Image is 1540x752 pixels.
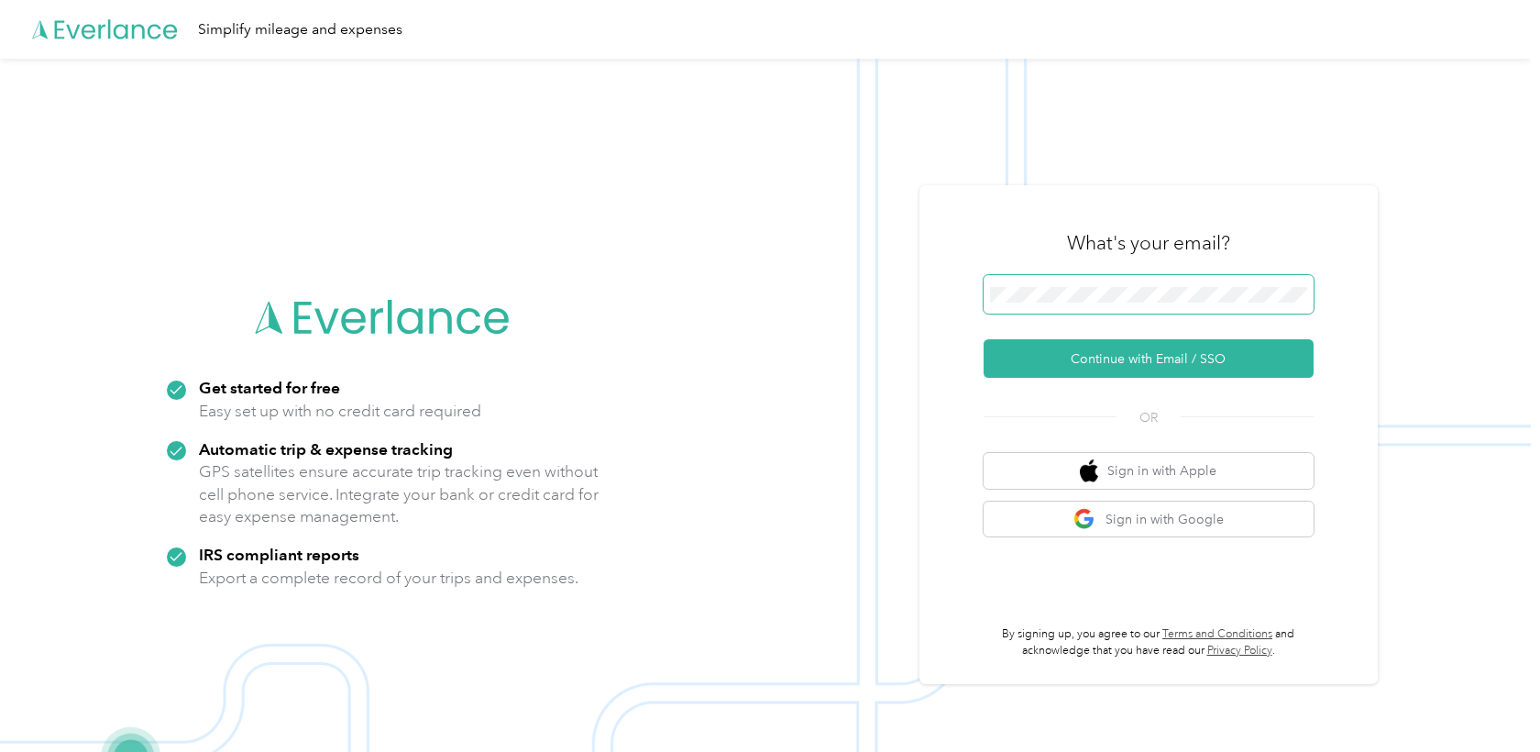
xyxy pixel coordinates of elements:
button: google logoSign in with Google [984,502,1314,537]
span: OR [1116,408,1181,427]
p: By signing up, you agree to our and acknowledge that you have read our . [984,626,1314,658]
p: Export a complete record of your trips and expenses. [199,567,578,590]
img: google logo [1073,508,1096,531]
button: Continue with Email / SSO [984,339,1314,378]
strong: Get started for free [199,378,340,397]
a: Terms and Conditions [1162,627,1272,641]
strong: Automatic trip & expense tracking [199,439,453,459]
h3: What's your email? [1067,230,1230,256]
button: apple logoSign in with Apple [984,453,1314,489]
a: Privacy Policy [1207,644,1272,658]
strong: IRS compliant reports [199,545,359,564]
img: apple logo [1080,459,1098,482]
p: GPS satellites ensure accurate trip tracking even without cell phone service. Integrate your bank... [199,460,599,528]
p: Easy set up with no credit card required [199,400,481,423]
div: Simplify mileage and expenses [198,18,402,41]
